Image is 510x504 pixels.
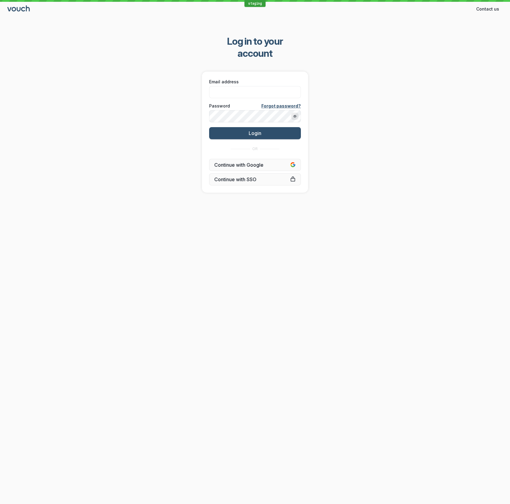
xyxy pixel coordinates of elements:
button: Continue with Google [209,159,301,171]
span: Continue with Google [214,162,296,168]
button: Contact us [473,4,503,14]
span: Continue with SSO [214,176,296,182]
span: Log in to your account [210,35,300,59]
span: Login [249,130,261,136]
button: Login [209,127,301,139]
span: Contact us [476,6,499,12]
a: Forgot password? [261,103,301,109]
a: Continue with SSO [209,173,301,185]
span: OR [252,146,258,151]
button: Show password [291,113,298,120]
span: Email address [209,79,239,85]
span: Password [209,103,230,109]
a: Go to sign in [7,7,31,12]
